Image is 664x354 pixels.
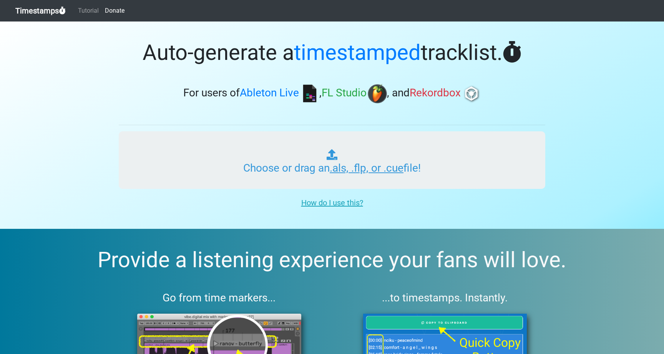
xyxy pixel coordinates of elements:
[301,198,363,207] u: How do I use this?
[368,84,387,103] img: fl.png
[119,84,545,103] h3: For users of , , and
[18,247,646,273] h2: Provide a listening experience your fans will love.
[345,291,546,304] h3: ...to timestamps. Instantly.
[102,3,128,18] a: Donate
[410,87,461,99] span: Rekordbox
[294,40,421,65] span: timestamped
[322,87,367,99] span: FL Studio
[240,87,299,99] span: Ableton Live
[119,40,545,66] h1: Auto-generate a tracklist.
[75,3,102,18] a: Tutorial
[119,291,320,304] h3: Go from time markers...
[15,3,66,18] a: Timestamps
[462,84,481,103] img: rb.png
[300,84,319,103] img: ableton.png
